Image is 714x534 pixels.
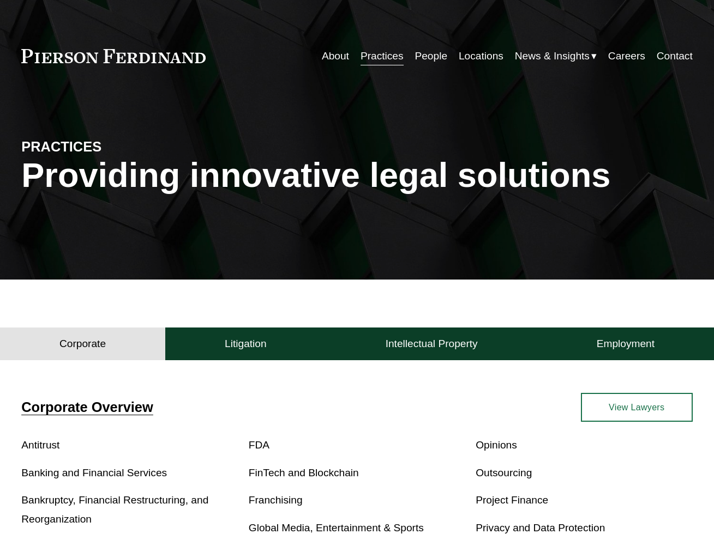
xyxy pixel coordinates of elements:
a: Outsourcing [476,467,532,478]
a: People [415,46,447,66]
a: Opinions [476,439,517,451]
a: Locations [459,46,503,66]
h4: Intellectual Property [386,337,478,350]
a: Antitrust [21,439,59,451]
a: Careers [608,46,645,66]
a: Privacy and Data Protection [476,522,605,533]
a: FinTech and Blockchain [249,467,359,478]
h4: Litigation [225,337,267,350]
a: folder dropdown [515,46,597,66]
a: Bankruptcy, Financial Restructuring, and Reorganization [21,494,208,524]
a: Contact [657,46,693,66]
a: FDA [249,439,269,451]
h4: Employment [597,337,655,350]
h1: Providing innovative legal solutions [21,155,692,195]
h4: PRACTICES [21,138,189,155]
a: Banking and Financial Services [21,467,167,478]
a: View Lawyers [581,393,693,422]
h4: Corporate [59,337,106,350]
a: Global Media, Entertainment & Sports [249,522,424,533]
a: Corporate Overview [21,399,153,415]
span: News & Insights [515,47,590,65]
a: Practices [361,46,404,66]
a: Project Finance [476,494,548,506]
a: About [322,46,349,66]
a: Franchising [249,494,303,506]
